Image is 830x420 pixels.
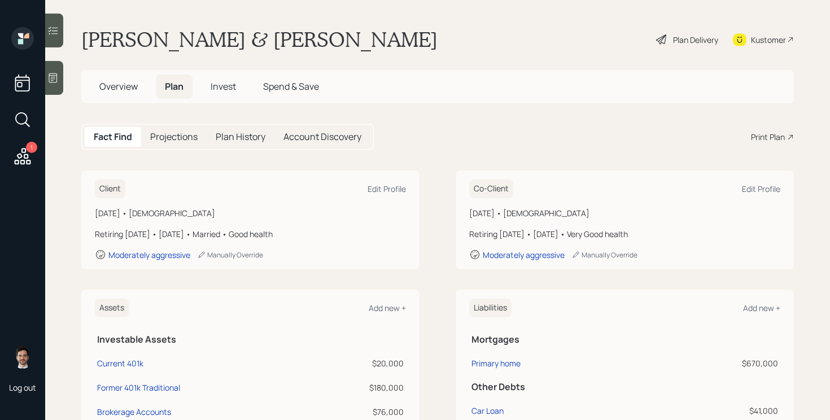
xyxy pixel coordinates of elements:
[97,334,404,345] h5: Investable Assets
[211,80,236,93] span: Invest
[571,250,637,260] div: Manually Override
[353,382,404,393] div: $180,000
[368,183,406,194] div: Edit Profile
[469,207,780,219] div: [DATE] • [DEMOGRAPHIC_DATA]
[471,405,504,417] div: Car Loan
[469,299,512,317] h6: Liabilities
[673,34,718,46] div: Plan Delivery
[751,34,786,46] div: Kustomer
[742,183,780,194] div: Edit Profile
[95,180,125,198] h6: Client
[94,132,132,142] h5: Fact Find
[11,346,34,369] img: jonah-coleman-headshot.png
[648,357,778,369] div: $670,000
[197,250,263,260] div: Manually Override
[81,27,438,52] h1: [PERSON_NAME] & [PERSON_NAME]
[353,406,404,418] div: $76,000
[751,131,785,143] div: Print Plan
[97,357,143,369] div: Current 401k
[97,382,180,393] div: Former 401k Traditional
[469,180,513,198] h6: Co-Client
[26,142,37,153] div: 1
[369,303,406,313] div: Add new +
[216,132,265,142] h5: Plan History
[95,207,406,219] div: [DATE] • [DEMOGRAPHIC_DATA]
[150,132,198,142] h5: Projections
[469,228,780,240] div: Retiring [DATE] • [DATE] • Very Good health
[9,382,36,393] div: Log out
[108,250,190,260] div: Moderately aggressive
[471,334,778,345] h5: Mortgages
[283,132,361,142] h5: Account Discovery
[95,228,406,240] div: Retiring [DATE] • [DATE] • Married • Good health
[648,405,778,417] div: $41,000
[743,303,780,313] div: Add new +
[483,250,565,260] div: Moderately aggressive
[263,80,319,93] span: Spend & Save
[97,406,171,418] div: Brokerage Accounts
[471,357,521,369] div: Primary home
[99,80,138,93] span: Overview
[471,382,778,392] h5: Other Debts
[353,357,404,369] div: $20,000
[165,80,184,93] span: Plan
[95,299,129,317] h6: Assets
